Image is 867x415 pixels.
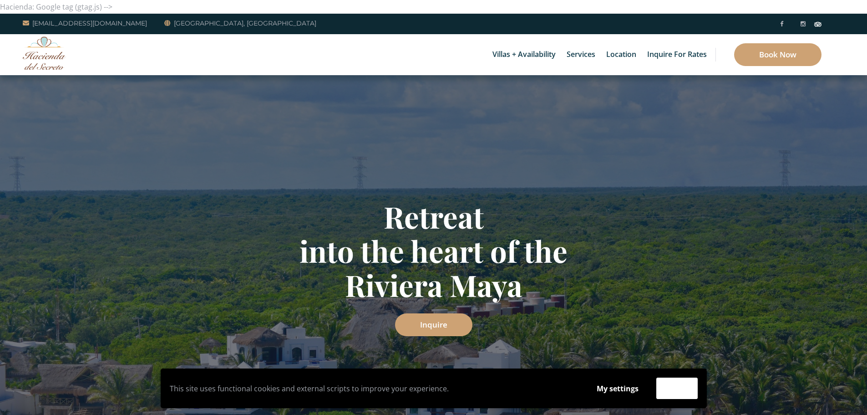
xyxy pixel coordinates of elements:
[562,34,600,75] a: Services
[643,34,711,75] a: Inquire for Rates
[164,18,316,29] a: [GEOGRAPHIC_DATA], [GEOGRAPHIC_DATA]
[395,313,472,336] a: Inquire
[170,382,579,395] p: This site uses functional cookies and external scripts to improve your experience.
[602,34,641,75] a: Location
[167,200,700,302] h1: Retreat into the heart of the Riviera Maya
[488,34,560,75] a: Villas + Availability
[734,43,821,66] a: Book Now
[23,36,66,70] img: Awesome Logo
[588,378,647,399] button: My settings
[656,378,698,399] button: Accept
[23,18,147,29] a: [EMAIL_ADDRESS][DOMAIN_NAME]
[814,22,821,26] img: Tripadvisor_logomark.svg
